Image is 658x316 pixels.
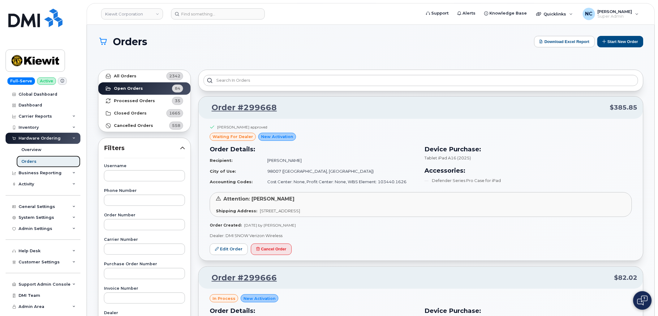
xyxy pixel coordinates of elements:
[104,189,185,193] label: Phone Number
[175,98,180,104] span: 35
[204,272,277,284] a: Order #299666
[213,296,235,301] span: in process
[637,296,648,305] img: Open chat
[98,82,191,95] a: Open Orders84
[104,287,185,291] label: Invoice Number
[210,169,236,174] strong: City of Use:
[614,273,638,282] span: $82.02
[114,74,136,79] strong: All Orders
[425,306,632,315] h3: Device Purchase:
[262,166,417,177] td: 98007 ([GEOGRAPHIC_DATA], [GEOGRAPHIC_DATA])
[98,95,191,107] a: Processed Orders35
[114,86,143,91] strong: Open Orders
[210,244,248,255] a: Edit Order
[251,244,292,255] button: Cancel Order
[243,296,276,301] span: New Activation
[204,102,277,113] a: Order #299668
[104,144,180,153] span: Filters
[210,179,253,184] strong: Accounting Codes:
[213,134,253,140] span: waiting for dealer
[210,145,417,154] h3: Order Details:
[98,107,191,119] a: Closed Orders1665
[169,110,180,116] span: 1665
[223,196,295,202] span: Attention: [PERSON_NAME]
[204,75,638,86] input: Search in orders
[262,176,417,187] td: Cost Center: None, Profit Center: None, WBS Element: 103440.1626
[262,155,417,166] td: [PERSON_NAME]
[210,233,632,239] p: Dealer: DMI SNOW Verizon Wireless
[114,111,147,116] strong: Closed Orders
[425,166,632,175] h3: Accessories:
[98,70,191,82] a: All Orders2342
[425,155,471,160] span: Tablet iPad A16 (2025)
[216,208,257,213] strong: Shipping Address:
[172,123,180,128] span: 558
[104,213,185,217] label: Order Number
[534,36,595,47] button: Download Excel Report
[114,98,155,103] strong: Processed Orders
[104,164,185,168] label: Username
[98,119,191,132] a: Cancelled Orders558
[260,208,300,213] span: [STREET_ADDRESS]
[610,103,638,112] span: $385.85
[217,124,267,130] div: [PERSON_NAME] approved
[210,158,233,163] strong: Recipient:
[175,85,180,91] span: 84
[425,145,632,154] h3: Device Purchase:
[597,36,643,47] button: Start New Order
[425,178,632,184] li: Defender Series Pro Case for iPad
[104,238,185,242] label: Carrier Number
[113,36,147,47] span: Orders
[261,134,293,140] span: New Activation
[210,306,417,315] h3: Order Details:
[114,123,153,128] strong: Cancelled Orders
[104,262,185,266] label: Purchase Order Number
[244,223,296,227] span: [DATE] by [PERSON_NAME]
[210,223,242,227] strong: Order Created:
[104,311,185,315] label: Dealer
[169,73,180,79] span: 2342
